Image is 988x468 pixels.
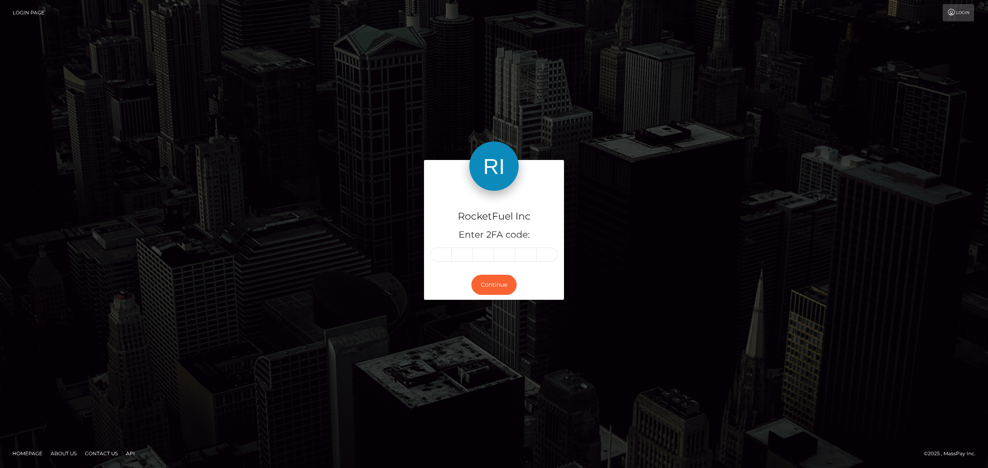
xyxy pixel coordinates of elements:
a: About Us [47,447,80,460]
a: Login Page [13,4,44,21]
a: Homepage [9,447,46,460]
h4: RocketFuel Inc [430,209,558,224]
img: RocketFuel Inc [469,141,519,191]
a: Contact Us [82,447,121,460]
h5: Enter 2FA code: [430,229,558,241]
a: Login [943,4,974,21]
button: Continue [471,275,517,295]
a: API [123,447,138,460]
div: © 2025 , MassPay Inc. [924,449,982,458]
